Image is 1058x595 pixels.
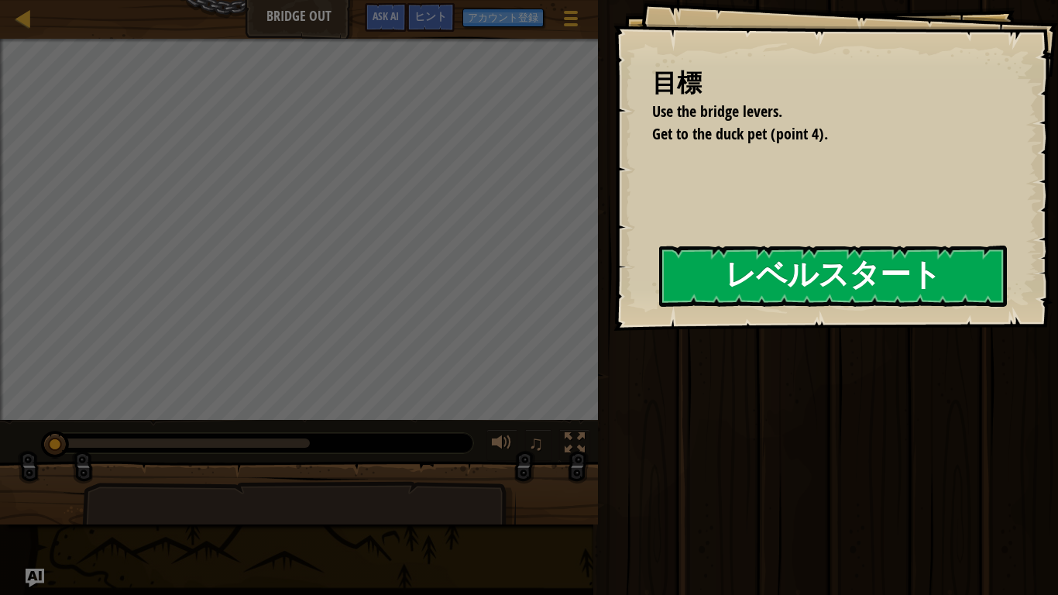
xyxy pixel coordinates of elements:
button: 音量を調整する [486,429,517,461]
li: Get to the duck pet (point 4). [633,123,1000,146]
span: Use the bridge levers. [652,101,782,122]
button: Ask AI [26,569,44,587]
button: Ask AI [365,3,407,32]
button: ゲームメニューを見る [551,3,590,40]
span: Get to the duck pet (point 4). [652,123,828,144]
div: 目標 [652,65,1004,101]
li: Use the bridge levers. [633,101,1000,123]
span: ♫ [528,432,544,455]
button: ♫ [525,429,551,461]
button: レベルスタート [659,246,1007,307]
span: ヒント [414,9,447,23]
button: Toggle fullscreen [559,429,590,461]
span: Ask AI [373,9,399,23]
button: アカウント登録 [462,9,544,27]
